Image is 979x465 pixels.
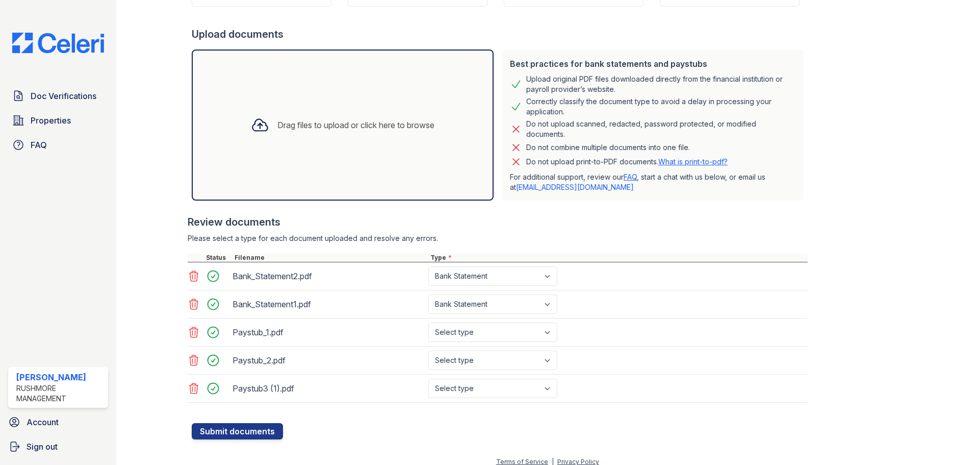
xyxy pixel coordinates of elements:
[624,173,637,181] a: FAQ
[233,380,424,397] div: Paystub3 (1).pdf
[31,139,47,151] span: FAQ
[204,254,233,262] div: Status
[277,119,434,131] div: Drag files to upload or click here to browse
[8,86,108,106] a: Doc Verifications
[8,135,108,155] a: FAQ
[16,371,104,383] div: [PERSON_NAME]
[526,141,690,154] div: Do not combine multiple documents into one file.
[8,110,108,131] a: Properties
[233,254,428,262] div: Filename
[27,440,58,453] span: Sign out
[192,27,808,41] div: Upload documents
[4,412,112,432] a: Account
[188,233,808,243] div: Please select a type for each document uploaded and resolve any errors.
[428,254,808,262] div: Type
[233,324,424,340] div: Paystub_1.pdf
[526,119,795,139] div: Do not upload scanned, redacted, password protected, or modified documents.
[31,90,96,102] span: Doc Verifications
[233,296,424,312] div: Bank_Statement1.pdf
[192,423,283,439] button: Submit documents
[31,114,71,127] span: Properties
[233,268,424,284] div: Bank_Statement2.pdf
[526,157,728,167] p: Do not upload print-to-PDF documents.
[4,436,112,457] a: Sign out
[510,58,795,70] div: Best practices for bank statements and paystubs
[4,33,112,53] img: CE_Logo_Blue-a8612792a0a2168367f1c8372b55b34899dd931a85d93a1a3d3e32e68fde9ad4.png
[16,383,104,404] div: Rushmore Management
[27,416,59,428] span: Account
[526,96,795,117] div: Correctly classify the document type to avoid a delay in processing your application.
[658,157,728,166] a: What is print-to-pdf?
[233,352,424,369] div: Paystub_2.pdf
[510,172,795,192] p: For additional support, review our , start a chat with us below, or email us at
[526,74,795,94] div: Upload original PDF files downloaded directly from the financial institution or payroll provider’...
[516,183,634,191] a: [EMAIL_ADDRESS][DOMAIN_NAME]
[188,215,808,229] div: Review documents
